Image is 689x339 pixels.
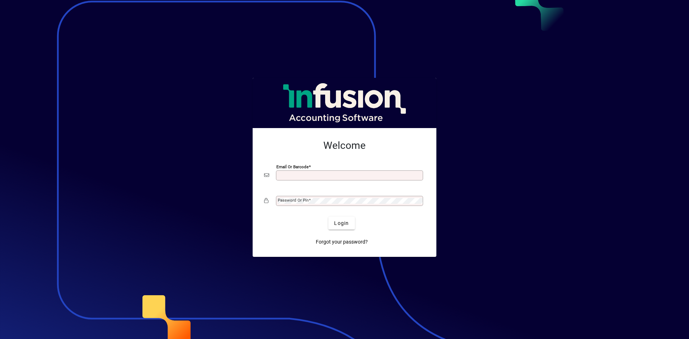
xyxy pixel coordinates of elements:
[264,140,425,152] h2: Welcome
[334,220,349,227] span: Login
[313,235,371,248] a: Forgot your password?
[278,198,309,203] mat-label: Password or Pin
[316,238,368,246] span: Forgot your password?
[328,217,355,230] button: Login
[276,164,309,169] mat-label: Email or Barcode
